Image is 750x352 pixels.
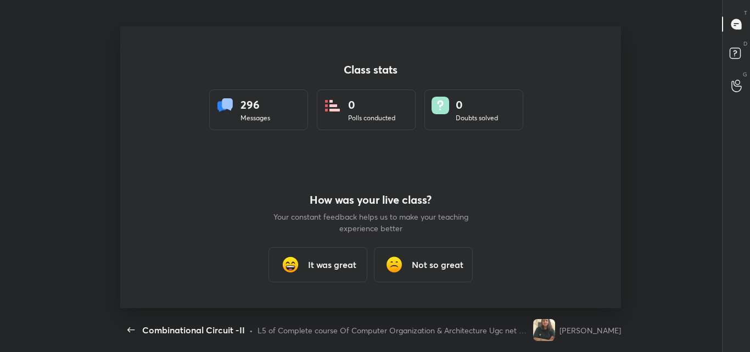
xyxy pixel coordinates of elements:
div: [PERSON_NAME] [559,325,621,336]
h4: How was your live class? [272,193,469,206]
p: Your constant feedback helps us to make your teaching experience better [272,211,469,234]
h3: Not so great [412,258,463,271]
div: • [249,325,253,336]
p: G [743,70,747,79]
div: Combinational Circuit -II [142,323,245,337]
div: Messages [240,113,270,123]
div: 296 [240,97,270,113]
p: D [743,40,747,48]
img: doubts.8a449be9.svg [432,97,449,114]
p: T [744,9,747,17]
div: 0 [456,97,498,113]
img: statsMessages.856aad98.svg [216,97,234,114]
img: frowning_face_cmp.gif [383,254,405,276]
div: 0 [348,97,395,113]
h3: It was great [308,258,356,271]
h4: Class stats [209,63,532,76]
div: Doubts solved [456,113,498,123]
div: Polls conducted [348,113,395,123]
div: L5 of Complete course Of Computer Organization & Architecture Ugc net Dec- 25 [258,325,529,336]
img: statsPoll.b571884d.svg [324,97,342,114]
img: 90448af0b9cb4c5687ded3cc1f3856a3.jpg [533,319,555,341]
img: grinning_face_with_smiling_eyes_cmp.gif [279,254,301,276]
